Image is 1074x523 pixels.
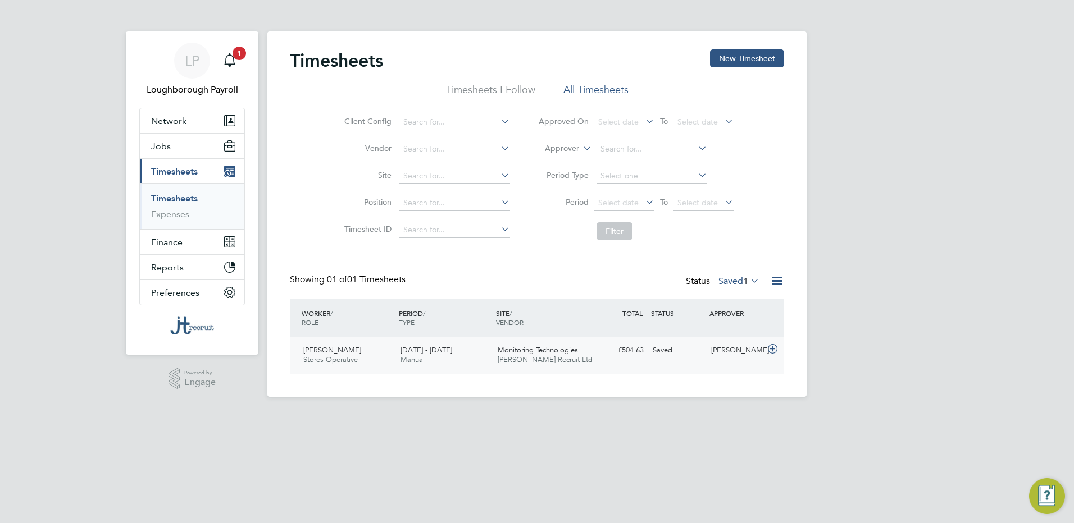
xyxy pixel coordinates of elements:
span: Loughborough Payroll [139,83,245,97]
span: Select date [598,198,639,208]
span: Finance [151,237,183,247]
a: Powered byEngage [169,368,216,389]
span: TOTAL [622,309,643,318]
li: Timesheets I Follow [446,83,535,103]
input: Select one [597,168,707,184]
nav: Main navigation [126,31,258,355]
label: Approver [529,143,579,154]
button: Filter [597,222,632,240]
a: Timesheets [151,193,198,204]
a: 1 [219,43,241,79]
label: Saved [718,276,759,287]
span: Reports [151,262,184,273]
span: [DATE] - [DATE] [401,345,452,355]
span: Select date [677,117,718,127]
span: [PERSON_NAME] Recruit Ltd [498,355,593,364]
button: Network [140,108,244,133]
span: Network [151,116,186,126]
input: Search for... [399,195,510,211]
a: LPLoughborough Payroll [139,43,245,97]
div: Saved [648,341,707,360]
span: Jobs [151,141,171,152]
div: [PERSON_NAME] [707,341,765,360]
input: Search for... [399,141,510,157]
div: PERIOD [396,303,493,332]
li: All Timesheets [563,83,629,103]
label: Vendor [341,143,392,153]
div: Showing [290,274,408,286]
button: Timesheets [140,159,244,183]
button: Engage Resource Center [1029,478,1065,514]
label: Period [538,197,589,207]
span: / [423,309,425,318]
label: Timesheet ID [341,224,392,234]
input: Search for... [597,141,707,157]
span: Preferences [151,287,199,298]
button: Reports [140,255,244,279]
a: Go to home page [139,316,245,334]
span: Stores Operative [303,355,358,364]
span: 01 of [327,274,347,285]
span: 1 [233,47,246,60]
label: Approved On [538,116,589,126]
span: Monitoring Technologies [498,345,578,355]
span: To [657,114,671,129]
button: Finance [140,230,244,254]
input: Search for... [399,222,510,238]
img: jtrecruit-logo-retina.png [170,316,213,334]
span: TYPE [399,318,415,327]
span: Select date [598,117,639,127]
input: Search for... [399,114,510,130]
div: SITE [493,303,590,332]
span: Engage [184,378,216,387]
label: Site [341,170,392,180]
span: LP [185,53,199,68]
div: APPROVER [707,303,765,323]
div: Timesheets [140,183,244,229]
button: Preferences [140,280,244,305]
div: Status [686,274,762,290]
div: WORKER [299,303,396,332]
span: 1 [743,276,748,287]
span: Powered by [184,368,216,378]
button: Jobs [140,134,244,158]
span: / [330,309,333,318]
span: VENDOR [496,318,524,327]
span: Timesheets [151,166,198,177]
span: Select date [677,198,718,208]
label: Period Type [538,170,589,180]
input: Search for... [399,168,510,184]
label: Position [341,197,392,207]
a: Expenses [151,209,189,219]
span: ROLE [302,318,318,327]
span: To [657,195,671,209]
span: Manual [401,355,425,364]
h2: Timesheets [290,49,383,72]
span: 01 Timesheets [327,274,406,285]
div: STATUS [648,303,707,323]
span: / [509,309,512,318]
span: [PERSON_NAME] [303,345,361,355]
button: New Timesheet [710,49,784,67]
div: £504.63 [590,341,648,360]
label: Client Config [341,116,392,126]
